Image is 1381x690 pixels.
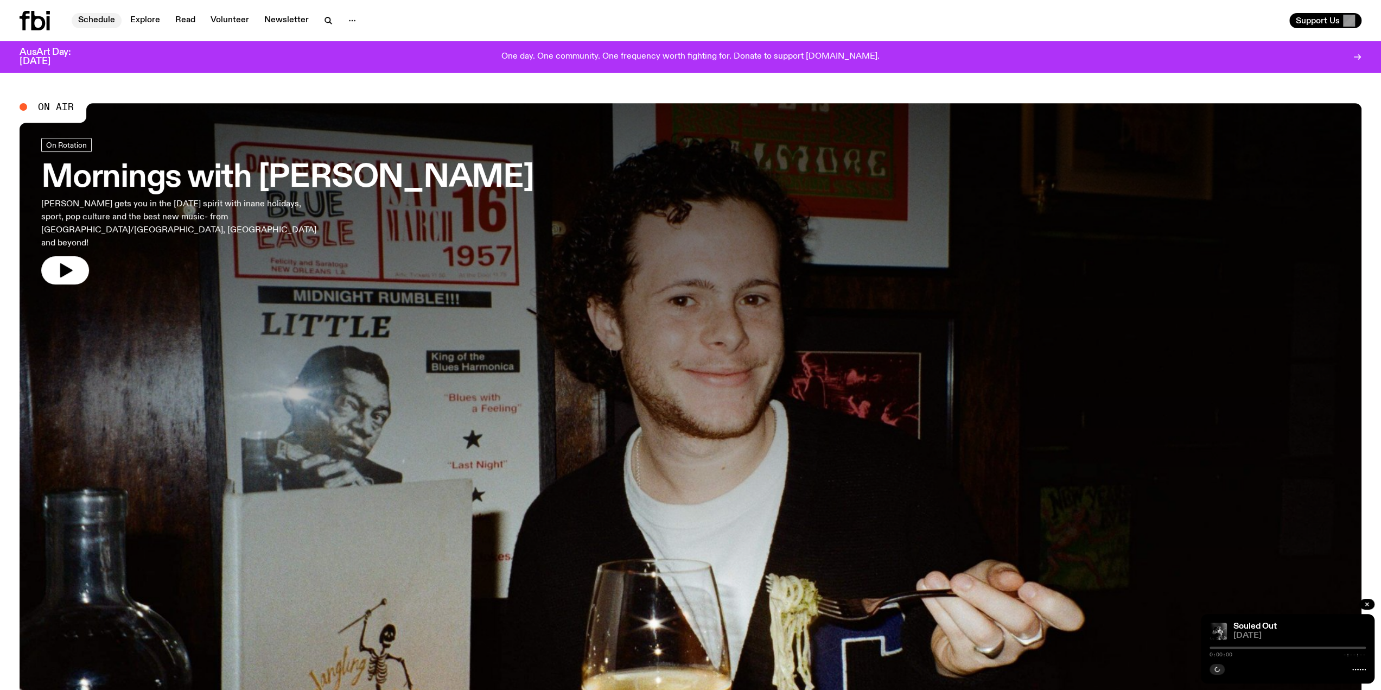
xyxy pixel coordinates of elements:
a: Read [169,13,202,28]
span: On Rotation [46,141,87,149]
p: One day. One community. One frequency worth fighting for. Donate to support [DOMAIN_NAME]. [501,52,880,62]
span: Support Us [1296,16,1340,26]
button: Support Us [1289,13,1361,28]
a: Newsletter [258,13,315,28]
h3: Mornings with [PERSON_NAME] [41,163,534,193]
span: -:--:-- [1343,652,1366,657]
span: On Air [38,102,74,112]
p: [PERSON_NAME] gets you in the [DATE] spirit with inane holidays, sport, pop culture and the best ... [41,198,319,250]
a: Volunteer [204,13,256,28]
h3: AusArt Day: [DATE] [20,48,89,66]
a: On Rotation [41,138,92,152]
a: Souled Out [1233,622,1277,631]
a: Mornings with [PERSON_NAME][PERSON_NAME] gets you in the [DATE] spirit with inane holidays, sport... [41,138,534,284]
a: Schedule [72,13,122,28]
a: Explore [124,13,167,28]
span: [DATE] [1233,632,1366,640]
span: 0:00:00 [1210,652,1232,657]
